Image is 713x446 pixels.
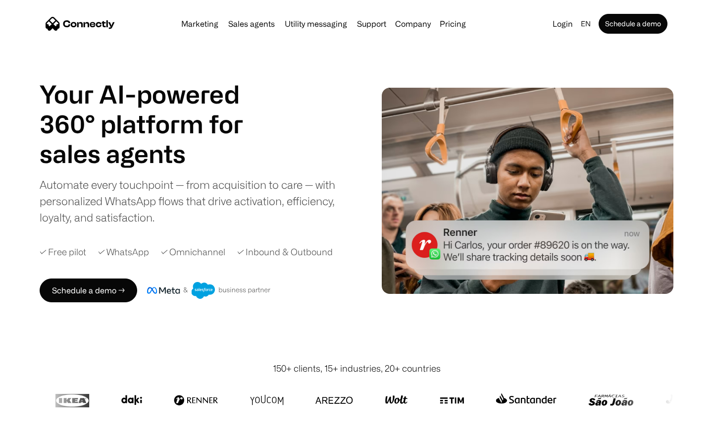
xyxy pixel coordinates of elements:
[40,279,137,302] a: Schedule a demo →
[10,428,59,443] aside: Language selected: English
[40,139,267,168] h1: sales agents
[237,245,333,259] div: ✓ Inbound & Outbound
[549,17,577,31] a: Login
[273,362,441,375] div: 150+ clients, 15+ industries, 20+ countries
[581,17,591,31] div: en
[161,245,225,259] div: ✓ Omnichannel
[20,429,59,443] ul: Language list
[98,245,149,259] div: ✓ WhatsApp
[40,176,352,225] div: Automate every touchpoint — from acquisition to care — with personalized WhatsApp flows that driv...
[40,245,86,259] div: ✓ Free pilot
[281,20,351,28] a: Utility messaging
[40,79,267,139] h1: Your AI-powered 360° platform for
[147,282,271,299] img: Meta and Salesforce business partner badge.
[395,17,431,31] div: Company
[353,20,390,28] a: Support
[177,20,222,28] a: Marketing
[599,14,667,34] a: Schedule a demo
[436,20,470,28] a: Pricing
[224,20,279,28] a: Sales agents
